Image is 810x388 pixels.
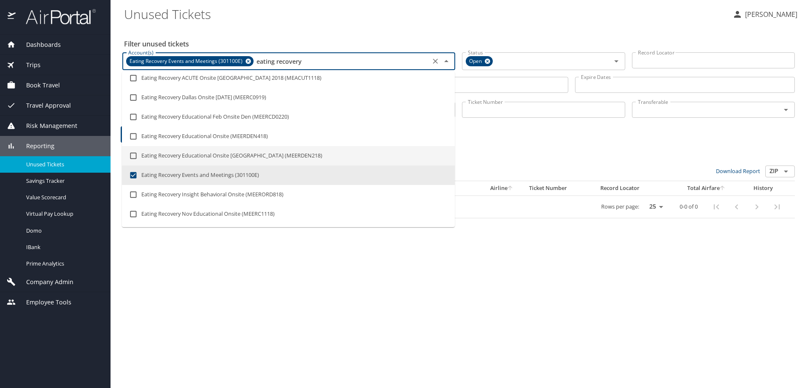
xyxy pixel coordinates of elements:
[16,141,54,151] span: Reporting
[122,151,795,166] h3: 0 Results
[742,9,797,19] p: [PERSON_NAME]
[122,181,795,218] table: custom pagination table
[526,181,597,195] th: Ticket Number
[716,167,760,175] a: Download Report
[122,68,455,88] li: Eating Recovery ACUTE Onsite [GEOGRAPHIC_DATA] 2018 (MEACUT1118)
[16,277,73,287] span: Company Admin
[26,193,100,201] span: Value Scorecard
[124,37,796,51] h2: Filter unused tickets
[508,186,513,191] button: sort
[16,81,60,90] span: Book Travel
[670,181,742,195] th: Total Airfare
[16,60,40,70] span: Trips
[16,298,71,307] span: Employee Tools
[26,227,100,235] span: Domo
[26,210,100,218] span: Virtual Pay Lookup
[440,55,452,67] button: Close
[121,126,148,143] button: Filter
[26,243,100,251] span: IBank
[8,8,16,25] img: icon-airportal.png
[26,260,100,268] span: Prime Analytics
[16,40,61,49] span: Dashboards
[26,177,100,185] span: Savings Tracker
[478,181,526,195] th: Airline
[126,57,248,66] span: Eating Recovery Events and Meetings (301100E)
[680,204,698,209] p: 0-0 of 0
[16,121,77,130] span: Risk Management
[122,107,455,127] li: Eating Recovery Educational Feb Onsite Den (MEERCD0220)
[729,7,801,22] button: [PERSON_NAME]
[122,185,455,204] li: Eating Recovery Insight Behavioral Onsite (MEERORD818)
[429,55,441,67] button: Clear
[26,160,100,168] span: Unused Tickets
[122,166,455,185] li: Eating Recovery Events and Meetings (301100E)
[122,88,455,107] li: Eating Recovery Dallas Onsite [DATE] (MEERC0919)
[122,127,455,146] li: Eating Recovery Educational Onsite (MEERDEN418)
[780,104,792,116] button: Open
[16,101,71,110] span: Travel Approval
[720,186,726,191] button: sort
[466,57,487,66] span: Open
[780,166,792,177] button: Open
[597,181,670,195] th: Record Locator
[601,204,639,209] p: Rows per page:
[122,146,455,166] li: Eating Recovery Educational Onsite [GEOGRAPHIC_DATA] (MEERDEN218)
[643,201,666,213] select: rows per page
[126,56,254,66] div: Eating Recovery Events and Meetings (301100E)
[466,56,493,66] div: Open
[122,204,455,224] li: Eating Recovery Nov Educational Onsite (MEERC1118)
[124,1,726,27] h1: Unused Tickets
[610,55,622,67] button: Open
[742,181,784,195] th: History
[16,8,96,25] img: airportal-logo.png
